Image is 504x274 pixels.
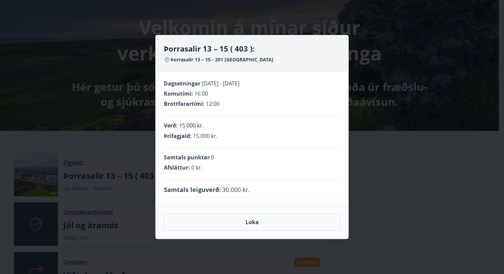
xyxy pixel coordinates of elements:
[171,56,273,63] span: Þorrasalir 13 – 15 - 201 [GEOGRAPHIC_DATA]
[222,185,250,194] span: 30.000 kr.
[164,214,340,231] button: Loka
[206,100,219,107] span: 12:00
[193,132,217,140] span: 15.000 kr.
[194,90,208,97] span: 16:00
[164,164,190,171] span: Afsláttur :
[202,80,239,87] span: [DATE] - [DATE]
[164,122,178,129] span: Verð :
[164,80,200,87] span: Dagsetningar
[164,100,205,107] span: Brottfarartími :
[164,43,340,54] h4: Þorrasalir 13 – 15 ( 403 ):
[211,154,214,161] span: 0
[179,121,203,130] p: 15.000 kr.
[164,90,193,97] span: Komutími :
[164,185,221,194] span: Samtals leiguverð :
[164,154,210,161] span: Samtals punktar
[164,132,192,140] span: Þrifagjald :
[191,164,202,171] span: 0 kr.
